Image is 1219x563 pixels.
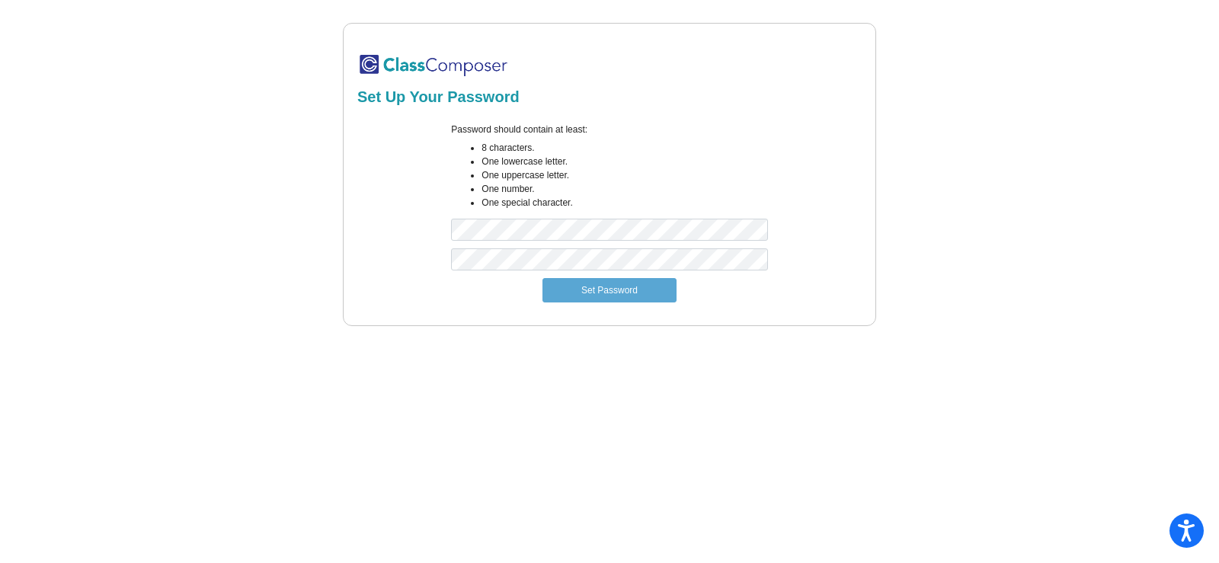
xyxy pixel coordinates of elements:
[482,141,767,155] li: 8 characters.
[451,123,587,136] label: Password should contain at least:
[357,88,862,106] h2: Set Up Your Password
[542,278,677,302] button: Set Password
[482,196,767,210] li: One special character.
[482,155,767,168] li: One lowercase letter.
[482,182,767,196] li: One number.
[482,168,767,182] li: One uppercase letter.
